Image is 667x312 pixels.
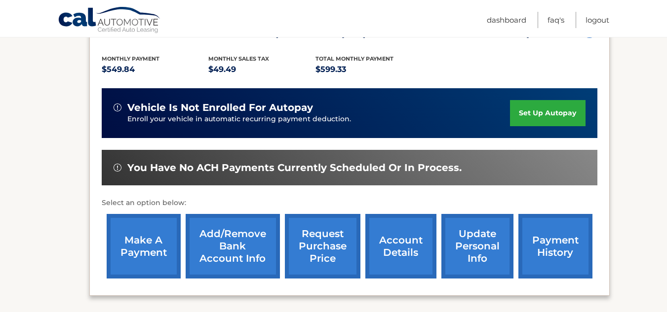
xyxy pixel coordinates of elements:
[102,63,209,76] p: $549.84
[127,162,462,174] span: You have no ACH payments currently scheduled or in process.
[208,63,315,76] p: $49.49
[441,214,513,278] a: update personal info
[208,55,269,62] span: Monthly sales Tax
[518,214,592,278] a: payment history
[315,63,423,76] p: $599.33
[285,214,360,278] a: request purchase price
[107,214,181,278] a: make a payment
[586,12,609,28] a: Logout
[365,214,436,278] a: account details
[127,102,313,114] span: vehicle is not enrolled for autopay
[186,214,280,278] a: Add/Remove bank account info
[58,6,161,35] a: Cal Automotive
[510,100,585,126] a: set up autopay
[127,114,510,125] p: Enroll your vehicle in automatic recurring payment deduction.
[315,55,393,62] span: Total Monthly Payment
[487,12,526,28] a: Dashboard
[102,197,597,209] p: Select an option below:
[114,164,121,172] img: alert-white.svg
[548,12,564,28] a: FAQ's
[114,104,121,111] img: alert-white.svg
[102,55,159,62] span: Monthly Payment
